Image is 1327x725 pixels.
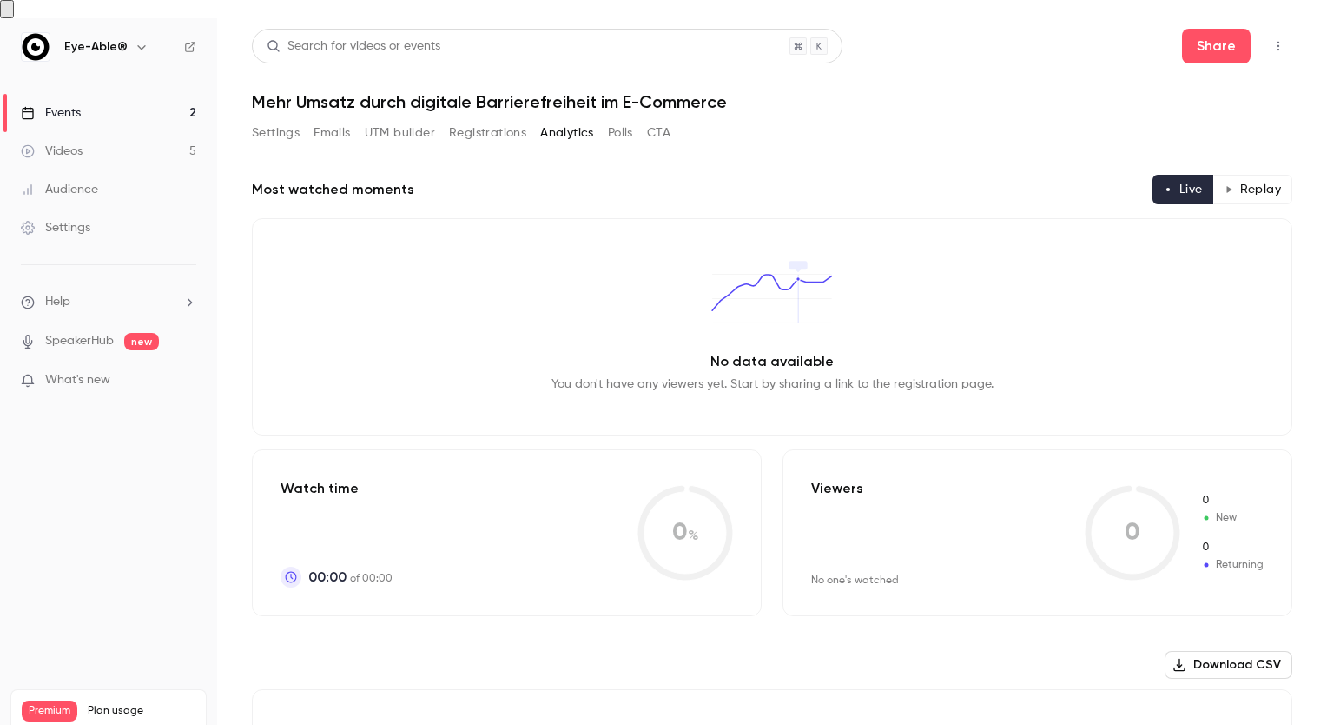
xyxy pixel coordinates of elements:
[22,701,77,722] span: Premium
[64,38,128,56] h6: Eye-Able®
[647,119,670,147] button: CTA
[21,181,98,198] div: Audience
[21,143,83,160] div: Videos
[811,574,899,588] div: No one's watched
[21,293,196,311] li: help-dropdown-opener
[551,376,994,393] p: You don't have any viewers yet. Start by sharing a link to the registration page.
[88,704,195,718] span: Plan usage
[608,119,633,147] button: Polls
[22,33,50,61] img: Eye-Able®
[308,567,393,588] p: of 00:00
[21,104,81,122] div: Events
[1201,493,1264,509] span: New
[1201,510,1264,526] span: New
[1201,557,1264,573] span: Returning
[449,119,526,147] button: Registrations
[267,37,440,56] div: Search for videos or events
[252,119,300,147] button: Settings
[308,567,347,588] span: 00:00
[710,351,834,372] p: No data available
[1201,540,1264,555] span: Returning
[365,119,435,147] button: UTM builder
[1165,651,1292,679] button: Download CSV
[314,119,350,147] button: Emails
[540,119,594,147] button: Analytics
[21,219,90,236] div: Settings
[1213,175,1292,204] button: Replay
[252,179,414,200] h2: Most watched moments
[45,371,110,389] span: What's new
[281,478,393,499] p: Watch time
[811,478,863,499] p: Viewers
[1152,175,1214,204] button: Live
[45,332,114,350] a: SpeakerHub
[252,91,1292,112] h1: Mehr Umsatz durch digitale Barrierefreiheit im E-Commerce
[124,333,159,350] span: new
[45,293,70,311] span: Help
[1182,29,1251,63] button: Share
